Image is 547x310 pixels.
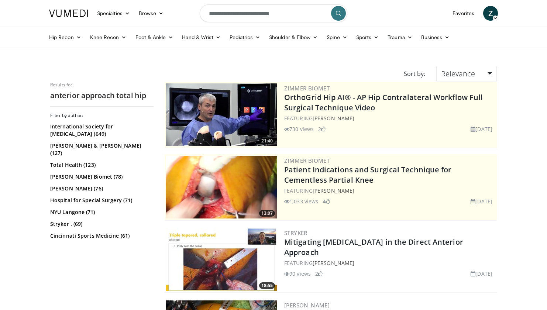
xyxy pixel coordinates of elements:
[225,30,265,45] a: Pediatrics
[383,30,417,45] a: Trauma
[49,10,88,17] img: VuMedi Logo
[313,259,354,266] a: [PERSON_NAME]
[166,83,277,146] a: 21:40
[284,229,307,237] a: Stryker
[352,30,383,45] a: Sports
[284,259,495,267] div: FEATURING
[50,185,152,192] a: [PERSON_NAME] (76)
[471,270,492,278] li: [DATE]
[471,197,492,205] li: [DATE]
[323,197,330,205] li: 4
[441,69,475,79] span: Relevance
[284,114,495,122] div: FEATURING
[436,66,497,82] a: Relevance
[284,125,314,133] li: 730 views
[166,83,277,146] img: 96a9cbbb-25ee-4404-ab87-b32d60616ad7.300x170_q85_crop-smart_upscale.jpg
[483,6,498,21] a: Z
[284,302,330,309] a: [PERSON_NAME]
[50,161,152,169] a: Total Health (123)
[284,270,311,278] li: 90 views
[45,30,86,45] a: Hip Recon
[265,30,322,45] a: Shoulder & Elbow
[93,6,134,21] a: Specialties
[284,197,318,205] li: 1,033 views
[417,30,454,45] a: Business
[86,30,131,45] a: Knee Recon
[134,6,168,21] a: Browse
[50,209,152,216] a: NYU Langone (71)
[448,6,479,21] a: Favorites
[284,237,463,257] a: Mitigating [MEDICAL_DATA] in the Direct Anterior Approach
[50,142,152,157] a: [PERSON_NAME] & [PERSON_NAME] (127)
[50,113,154,118] h3: Filter by author:
[259,138,275,144] span: 21:40
[50,173,152,180] a: [PERSON_NAME] Biomet (78)
[178,30,225,45] a: Hand & Wrist
[284,92,483,113] a: OrthoGrid Hip AI® - AP Hip Contralateral Workflow Full Surgical Technique Video
[313,115,354,122] a: [PERSON_NAME]
[322,30,351,45] a: Spine
[284,187,495,194] div: FEATURING
[284,165,452,185] a: Patient Indications and Surgical Technique for Cementless Partial Knee
[50,197,152,204] a: Hospital for Special Surgery (71)
[50,91,154,100] h2: anterior approach total hip
[259,282,275,289] span: 18:55
[166,228,277,291] a: 18:55
[166,228,277,291] img: 6b74bb2b-472e-4d3e-b866-15df13bf8239.300x170_q85_crop-smart_upscale.jpg
[50,82,154,88] p: Results for:
[313,187,354,194] a: [PERSON_NAME]
[50,123,152,138] a: International Society for [MEDICAL_DATA] (649)
[398,66,431,82] div: Sort by:
[284,157,330,164] a: Zimmer Biomet
[284,85,330,92] a: Zimmer Biomet
[166,156,277,218] img: 3efde6b3-4cc2-4370-89c9-d2e13bff7c5c.300x170_q85_crop-smart_upscale.jpg
[50,220,152,228] a: Stryker . (69)
[131,30,178,45] a: Foot & Ankle
[166,156,277,218] a: 13:07
[471,125,492,133] li: [DATE]
[50,232,152,240] a: Cincinnati Sports Medicine (61)
[318,125,326,133] li: 2
[259,210,275,217] span: 13:07
[200,4,347,22] input: Search topics, interventions
[315,270,323,278] li: 2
